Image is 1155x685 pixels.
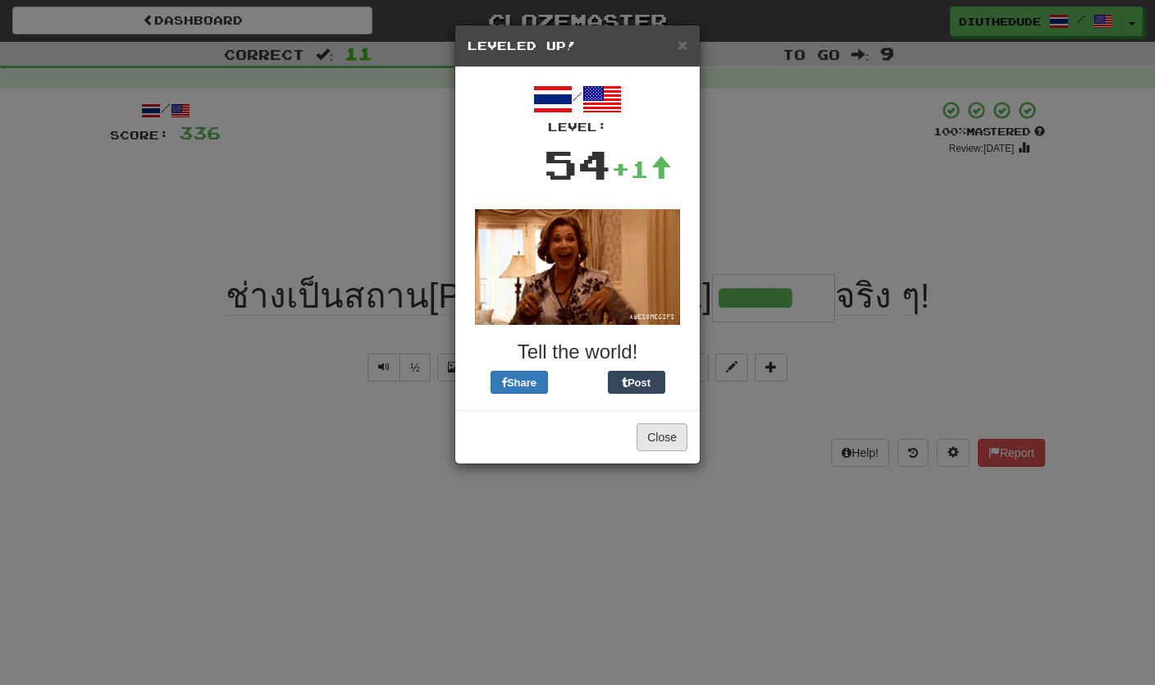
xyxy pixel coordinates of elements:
[491,371,548,394] button: Share
[548,371,608,394] iframe: X Post Button
[468,38,687,54] h5: Leveled Up!
[475,209,680,325] img: lucille-bluth-8f3fd88a9e1d39ebd4dcae2a3c7398930b7aef404e756e0a294bf35c6fedb1b1.gif
[678,35,687,54] span: ×
[544,135,611,193] div: 54
[468,119,687,135] div: Level:
[678,36,687,53] button: Close
[611,153,672,185] div: +1
[468,341,687,363] h3: Tell the world!
[637,423,687,451] button: Close
[468,80,687,135] div: /
[608,371,665,394] button: Post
